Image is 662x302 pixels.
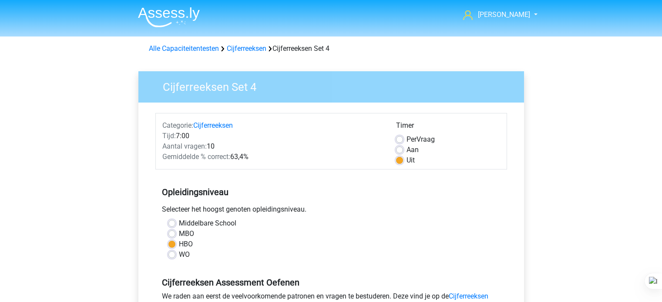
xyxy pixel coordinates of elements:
[162,121,193,129] span: Categorie:
[162,142,207,150] span: Aantal vragen:
[149,44,219,53] a: Alle Capaciteitentesten
[179,239,193,249] label: HBO
[162,183,501,201] h5: Opleidingsniveau
[407,155,415,166] label: Uit
[407,145,419,155] label: Aan
[227,44,266,53] a: Cijferreeksen
[460,10,531,20] a: [PERSON_NAME]
[478,10,530,19] span: [PERSON_NAME]
[407,134,435,145] label: Vraag
[193,121,233,129] a: Cijferreeksen
[156,152,390,162] div: 63,4%
[138,7,200,27] img: Assessly
[156,141,390,152] div: 10
[179,218,236,229] label: Middelbare School
[179,229,194,239] label: MBO
[162,153,230,161] span: Gemiddelde % correct:
[179,249,190,260] label: WO
[152,77,518,94] h3: Cijferreeksen Set 4
[162,132,176,140] span: Tijd:
[407,135,417,143] span: Per
[155,204,507,218] div: Selecteer het hoogst genoten opleidingsniveau.
[145,43,517,54] div: Cijferreeksen Set 4
[156,131,390,141] div: 7:00
[396,120,500,134] div: Timer
[162,277,501,288] h5: Cijferreeksen Assessment Oefenen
